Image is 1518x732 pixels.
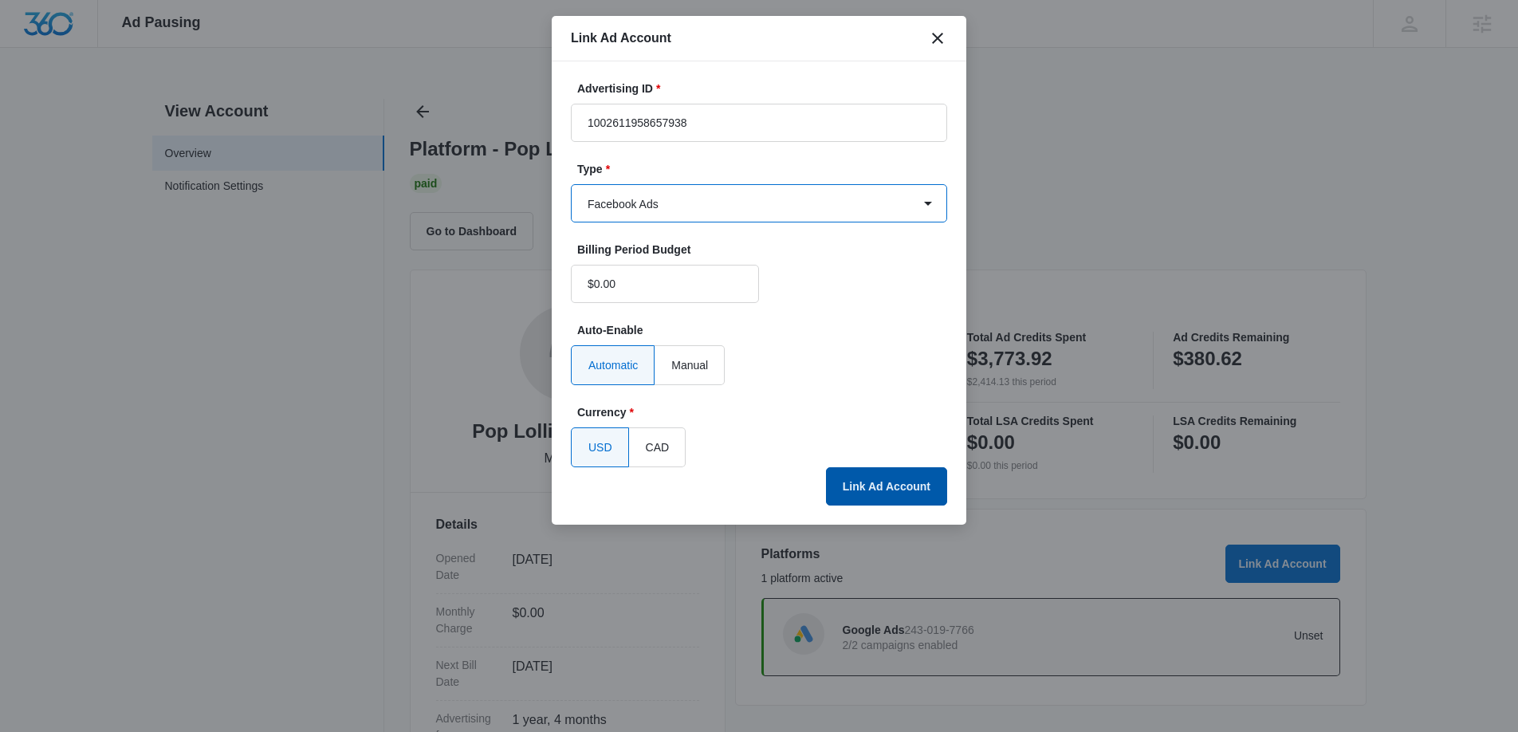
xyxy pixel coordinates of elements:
label: Advertising ID [577,81,954,97]
label: Billing Period Budget [577,242,765,258]
label: Manual [655,345,725,385]
label: USD [571,427,629,467]
label: Type [577,161,954,178]
h1: Link Ad Account [571,29,671,48]
label: Automatic [571,345,655,385]
button: close [928,29,947,48]
label: Currency [577,404,954,421]
label: CAD [629,427,686,467]
input: $500.00 [571,265,759,303]
button: Link Ad Account [826,467,947,506]
label: Auto-Enable [577,322,954,339]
